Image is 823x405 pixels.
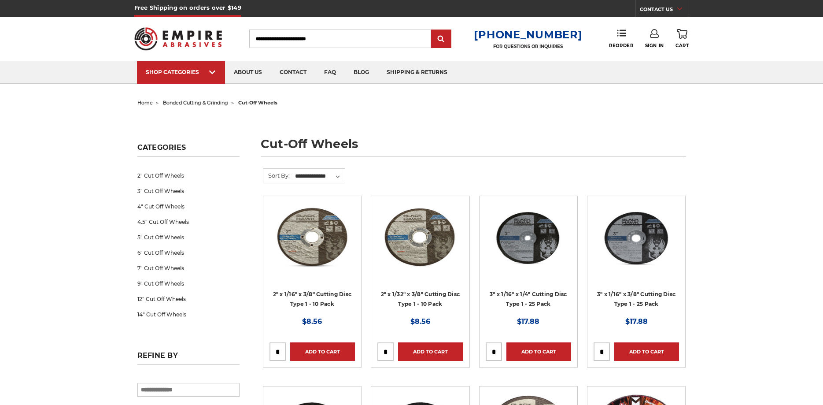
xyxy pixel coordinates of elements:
[675,43,689,48] span: Cart
[271,61,315,84] a: contact
[163,100,228,106] a: bonded cutting & grinding
[609,29,633,48] a: Reorder
[474,44,582,49] p: FOR QUESTIONS OR INQUIRIES
[294,170,345,183] select: Sort By:
[137,291,240,307] a: 12" Cut Off Wheels
[137,183,240,199] a: 3" Cut Off Wheels
[315,61,345,84] a: faq
[377,202,463,273] img: 2" x 1/32" x 3/8" Cut Off Wheel
[486,202,571,273] img: 3” x .0625” x 1/4” Die Grinder Cut-Off Wheels by Black Hawk Abrasives
[640,4,689,17] a: CONTACT US
[137,214,240,230] a: 4.5" Cut Off Wheels
[377,202,463,315] a: 2" x 1/32" x 3/8" Cut Off Wheel
[137,230,240,245] a: 5" Cut Off Wheels
[137,276,240,291] a: 9" Cut Off Wheels
[269,202,355,273] img: 2" x 1/16" x 3/8" Cut Off Wheel
[486,202,571,315] a: 3” x .0625” x 1/4” Die Grinder Cut-Off Wheels by Black Hawk Abrasives
[134,22,222,56] img: Empire Abrasives
[609,43,633,48] span: Reorder
[269,202,355,315] a: 2" x 1/16" x 3/8" Cut Off Wheel
[398,342,463,361] a: Add to Cart
[238,100,277,106] span: cut-off wheels
[474,28,582,41] a: [PHONE_NUMBER]
[614,342,679,361] a: Add to Cart
[225,61,271,84] a: about us
[594,202,679,273] img: 3" x 1/16" x 3/8" Cutting Disc
[137,307,240,322] a: 14" Cut Off Wheels
[137,168,240,183] a: 2" Cut Off Wheels
[506,342,571,361] a: Add to Cart
[594,202,679,315] a: 3" x 1/16" x 3/8" Cutting Disc
[378,61,456,84] a: shipping & returns
[675,29,689,48] a: Cart
[345,61,378,84] a: blog
[137,260,240,276] a: 7" Cut Off Wheels
[146,69,216,75] div: SHOP CATEGORIES
[261,138,686,157] h1: cut-off wheels
[137,351,240,365] h5: Refine by
[137,199,240,214] a: 4" Cut Off Wheels
[137,143,240,157] h5: Categories
[290,342,355,361] a: Add to Cart
[517,317,539,326] span: $17.88
[645,43,664,48] span: Sign In
[302,317,322,326] span: $8.56
[137,245,240,260] a: 6" Cut Off Wheels
[410,317,430,326] span: $8.56
[263,169,290,182] label: Sort By:
[625,317,648,326] span: $17.88
[137,100,153,106] a: home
